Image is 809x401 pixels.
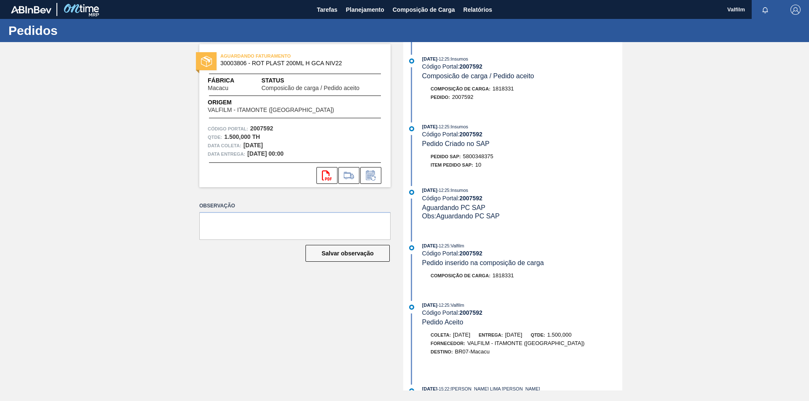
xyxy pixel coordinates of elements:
div: Código Portal: [422,250,622,257]
strong: 2007592 [250,125,273,132]
div: Ir para Composição de Carga [338,167,359,184]
span: AGUARDANDO FATURAMENTO [220,52,338,60]
span: [DATE] [422,386,437,391]
span: 1.500,000 [547,332,572,338]
span: [DATE] [422,303,437,308]
span: VALFILM - ITAMONTE ([GEOGRAPHIC_DATA]) [208,107,334,113]
span: Pedido SAP: [431,154,461,159]
img: atual [409,58,414,64]
span: BR07-Macacu [455,348,490,355]
span: Composição de Carga : [431,86,490,91]
span: : [PERSON_NAME] LIMA [PERSON_NAME] [449,386,540,391]
span: Composicão de carga / Pedido aceito [261,85,359,91]
span: Pedido inserido na composição de carga [422,259,544,266]
span: Obs: Aguardando PC SAP [422,212,500,220]
span: Qtde : [208,133,222,141]
strong: [DATE] [244,142,263,149]
img: TNhmsLtSVTkK8tSr43FrP2fwEKptu5GPRR3wAAAABJRU5ErkJggg== [11,6,51,13]
span: Data coleta: [208,141,241,150]
img: atual [409,388,414,393]
span: 1818331 [493,85,514,92]
span: [DATE] [422,188,437,193]
span: 1818331 [493,272,514,279]
span: Macacu [208,85,228,91]
strong: 2007592 [459,309,482,316]
div: Abrir arquivo PDF [316,167,338,184]
img: status [201,56,212,67]
span: Qtde: [530,332,545,337]
strong: [DATE] 00:00 [247,150,284,157]
span: Tarefas [317,5,338,15]
span: : Valfilm [449,303,464,308]
span: Destino: [431,349,453,354]
span: [DATE] [505,332,522,338]
span: 10 [475,162,481,168]
span: - 12:25 [437,303,449,308]
strong: 2007592 [459,131,482,138]
img: atual [409,190,414,195]
span: 30003806 - ROT PLAST 200ML H GCA NIV22 [220,60,373,66]
span: [DATE] [422,243,437,248]
img: atual [409,305,414,310]
span: Origem [208,98,358,107]
strong: 2007592 [459,63,482,70]
strong: 1.500,000 TH [224,133,260,140]
span: Item pedido SAP: [431,162,473,167]
strong: 2007592 [459,250,482,257]
div: Código Portal: [422,63,622,70]
span: [DATE] [453,332,470,338]
span: Relatórios [463,5,492,15]
span: Código Portal: [208,125,248,133]
div: Código Portal: [422,131,622,138]
button: Notificações [752,4,779,16]
span: - 12:25 [437,244,449,248]
img: atual [409,245,414,250]
span: Planejamento [346,5,384,15]
span: Pedido Criado no SAP [422,140,490,147]
span: Coleta: [431,332,451,337]
span: Composição de Carga [393,5,455,15]
span: Composição de Carga : [431,273,490,278]
span: : Valfilm [449,243,464,248]
span: VALFILM - ITAMONTE ([GEOGRAPHIC_DATA]) [467,340,585,346]
span: - 12:25 [437,188,449,193]
span: Entrega: [479,332,503,337]
span: [DATE] [422,56,437,61]
span: Pedido : [431,95,450,100]
span: Fábrica [208,76,255,85]
button: Salvar observação [305,245,390,262]
span: : Insumos [449,188,468,193]
div: Código Portal: [422,309,622,316]
img: Logout [790,5,801,15]
span: : Insumos [449,56,468,61]
span: Status [261,76,382,85]
span: - 12:25 [437,57,449,61]
span: Composicão de carga / Pedido aceito [422,72,534,80]
span: 5800348375 [463,153,493,159]
span: - 12:25 [437,125,449,129]
h1: Pedidos [8,26,158,35]
span: 2007592 [452,94,474,100]
span: Fornecedor: [431,341,465,346]
strong: 2007592 [459,195,482,202]
span: [DATE] [422,124,437,129]
span: Aguardando PC SAP [422,204,485,211]
img: atual [409,126,414,131]
span: : Insumos [449,124,468,129]
div: Informar alteração no pedido [360,167,381,184]
label: Observação [199,200,391,212]
span: Data entrega: [208,150,245,158]
span: - 15:22 [437,387,449,391]
div: Código Portal: [422,195,622,202]
span: Pedido Aceito [422,319,463,326]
